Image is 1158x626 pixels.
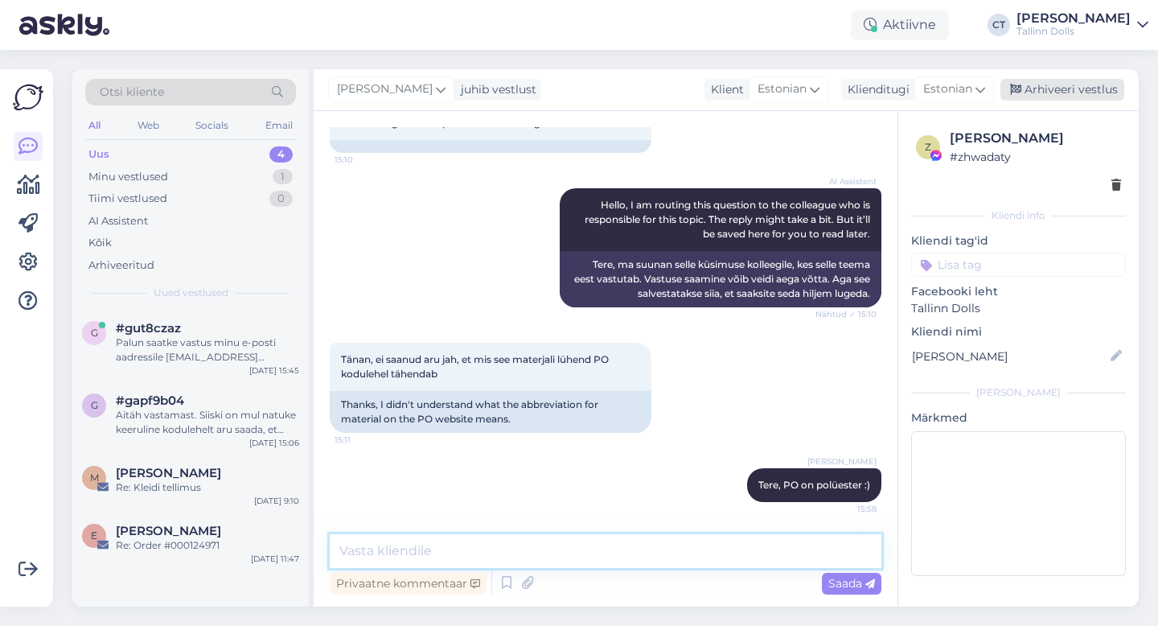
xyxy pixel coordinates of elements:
div: Aktiivne [851,10,949,39]
span: #gapf9b04 [116,393,184,408]
span: Saada [828,576,875,591]
div: Palun saatke vastus minu e-posti aadressile [EMAIL_ADDRESS][DOMAIN_NAME]. Tänud ette. [116,336,299,364]
div: 4 [269,146,293,163]
div: 1 [273,169,293,185]
span: 15:58 [816,503,877,515]
span: Estonian [758,80,807,98]
div: Re: Kleidi tellimus [116,480,299,495]
div: Arhiveeri vestlus [1000,79,1124,101]
div: [PERSON_NAME] [1016,12,1131,25]
span: Tänan, ei saanud aru jah, et mis see materjali lühend PO kodulehel tähendab [341,353,611,380]
div: [PERSON_NAME] [911,385,1126,400]
span: 15:10 [335,154,395,166]
span: Otsi kliente [100,84,164,101]
div: Thanks, I didn't understand what the abbreviation for material on the PO website means. [330,391,651,433]
p: Tallinn Dolls [911,300,1126,317]
div: Aitäh vastamast. Siiski on mul natuke keeruline kodulehelt aru saada, et millise n.ö toote lehe k... [116,408,299,437]
div: Tiimi vestlused [88,191,167,207]
div: CT [988,14,1010,36]
span: g [91,399,98,411]
div: # zhwadaty [950,148,1121,166]
p: Kliendi nimi [911,323,1126,340]
span: 15:11 [335,434,395,446]
div: Re: Order #000124971 [116,538,299,553]
span: [PERSON_NAME] [807,455,877,467]
div: Socials [192,115,232,136]
div: Minu vestlused [88,169,168,185]
span: Estonian [923,80,972,98]
div: AI Assistent [88,213,148,229]
span: Nähtud ✓ 15:10 [815,308,877,320]
div: [PERSON_NAME] [950,129,1121,148]
span: Uued vestlused [154,286,228,300]
div: [DATE] 11:47 [251,553,299,565]
div: Privaatne kommentaar [330,573,487,595]
div: Kõik [88,235,112,251]
p: Facebooki leht [911,283,1126,300]
div: Tallinn Dolls [1016,25,1131,38]
span: #gut8czaz [116,321,181,336]
span: [PERSON_NAME] [337,80,433,98]
p: Märkmed [911,410,1126,426]
p: Kliendi tag'id [911,233,1126,249]
div: Klient [704,81,744,98]
input: Lisa nimi [912,348,1107,365]
span: Tere, PO on polüester :) [758,479,870,491]
span: E [91,529,97,542]
div: Email [262,115,296,136]
div: juhib vestlust [454,81,536,98]
div: Klienditugi [841,81,910,98]
div: All [85,115,104,136]
img: Askly Logo [13,82,43,113]
span: M [90,472,99,484]
input: Lisa tag [911,253,1126,277]
div: Uus [88,146,109,163]
div: [DATE] 15:06 [249,437,299,449]
span: Elo Saar [116,524,221,538]
a: [PERSON_NAME]Tallinn Dolls [1016,12,1148,38]
span: z [925,141,931,153]
div: Kliendi info [911,208,1126,223]
span: g [91,327,98,339]
div: 0 [269,191,293,207]
div: Arhiveeritud [88,257,154,274]
span: Hello, I am routing this question to the colleague who is responsible for this topic. The reply m... [585,199,873,240]
div: [DATE] 15:45 [249,364,299,377]
span: AI Assistent [816,175,877,187]
div: [DATE] 9:10 [254,495,299,507]
div: Web [134,115,162,136]
div: Tere, ma suunan selle küsimuse kolleegile, kes selle teema eest vastutab. Vastuse saamine võib ve... [560,251,881,307]
span: Merje Aavik [116,466,221,480]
